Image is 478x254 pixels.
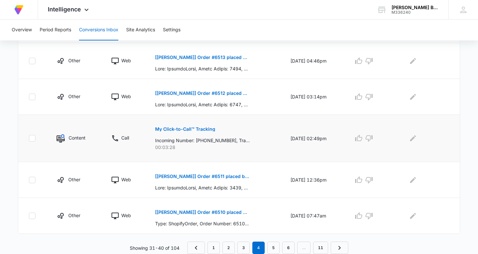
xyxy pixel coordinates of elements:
[187,242,205,254] a: Previous Page
[408,56,418,66] button: Edit Comments
[155,137,250,144] p: Incoming Number: [PHONE_NUMBER], Tracking Number: [PHONE_NUMBER], Ring To: [PHONE_NUMBER], Caller...
[155,210,250,215] p: [[PERSON_NAME]] Order #6510 placed by [PERSON_NAME]
[130,245,179,251] p: Showing 31-40 of 104
[283,43,346,79] td: [DATE] 04:46pm
[68,57,80,64] p: Other
[126,20,155,40] button: Site Analytics
[155,101,250,108] p: Lore: IpsumdoLorsi, Ametc Adipis: 6747, Elitsed: Doeiu Tempori Utlabo, Etdo: MAGN ALIQ enimad m v...
[121,212,131,219] p: Web
[155,50,250,65] button: [[PERSON_NAME]] Order #6513 placed by [PERSON_NAME]
[408,133,418,143] button: Edit Comments
[163,20,180,40] button: Settings
[155,127,215,131] p: My Click-to-Call™ Tracking
[121,93,131,100] p: Web
[283,162,346,198] td: [DATE] 12:36pm
[12,20,32,40] button: Overview
[121,57,131,64] p: Web
[68,176,80,183] p: Other
[68,212,80,219] p: Other
[408,211,418,221] button: Edit Comments
[237,242,250,254] a: Page 3
[155,174,250,179] p: [[PERSON_NAME]] Order #6511 placed by [PERSON_NAME]
[121,176,131,183] p: Web
[187,242,348,254] nav: Pagination
[48,6,81,13] span: Intelligence
[155,144,274,151] p: 00:03:28
[392,5,439,10] div: account name
[155,184,250,191] p: Lore: IpsumdoLorsi, Ametc Adipis: 3439, Elitsed: Doeiu Tempori Utlabo, Etdo: Magna Aliqua enimad ...
[313,242,328,254] a: Page 11
[408,175,418,185] button: Edit Comments
[283,79,346,115] td: [DATE] 03:14pm
[408,92,418,102] button: Edit Comments
[69,134,86,141] p: Content
[155,204,250,220] button: [[PERSON_NAME]] Order #6510 placed by [PERSON_NAME]
[222,242,235,254] a: Page 2
[252,242,265,254] em: 4
[283,115,346,162] td: [DATE] 02:49pm
[282,242,295,254] a: Page 6
[68,93,80,100] p: Other
[40,20,71,40] button: Period Reports
[155,220,250,227] p: Type: ShopifyOrder, Order Number: 6510, Details: Hello [PERSON_NAME], Name: [PERSON_NAME] placed ...
[267,242,280,254] a: Page 5
[155,121,215,137] button: My Click-to-Call™ Tracking
[155,65,250,72] p: Lore: IpsumdoLorsi, Ametc Adipis: 7494, Elitsed: Doeiu Tempori Utlabo, Etdo: Magnaal Enimadmin ve...
[155,55,250,60] p: [[PERSON_NAME]] Order #6513 placed by [PERSON_NAME]
[155,169,250,184] button: [[PERSON_NAME]] Order #6511 placed by [PERSON_NAME]
[207,242,220,254] a: Page 1
[13,4,25,16] img: Volusion
[155,85,250,101] button: [[PERSON_NAME]] Order #6512 placed by [PERSON_NAME]
[155,91,250,96] p: [[PERSON_NAME]] Order #6512 placed by [PERSON_NAME]
[331,242,348,254] a: Next Page
[283,198,346,234] td: [DATE] 07:47am
[79,20,118,40] button: Conversions Inbox
[121,134,129,141] p: Call
[392,10,439,15] div: account id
